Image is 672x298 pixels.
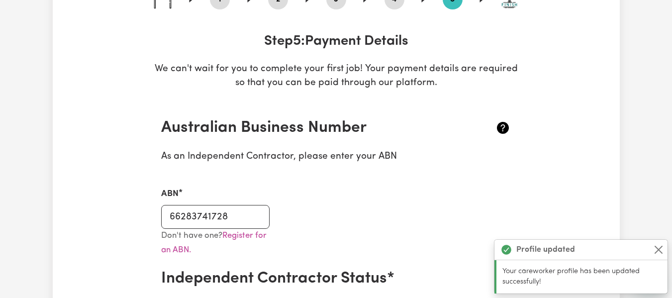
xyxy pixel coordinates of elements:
[161,269,453,288] h2: Independent Contractor Status*
[161,205,270,229] input: e.g. 51 824 753 556
[653,244,665,256] button: Close
[153,33,519,50] h3: Step 5 : Payment Details
[516,244,575,256] strong: Profile updated
[161,118,453,137] h2: Australian Business Number
[161,188,179,200] label: ABN
[161,231,267,254] a: Register for an ABN.
[161,150,511,164] p: As an Independent Contractor, please enter your ABN
[502,266,662,288] p: Your careworker profile has been updated successfully!
[153,62,519,91] p: We can't wait for you to complete your first job! Your payment details are required so that you c...
[161,231,267,254] small: Don't have one?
